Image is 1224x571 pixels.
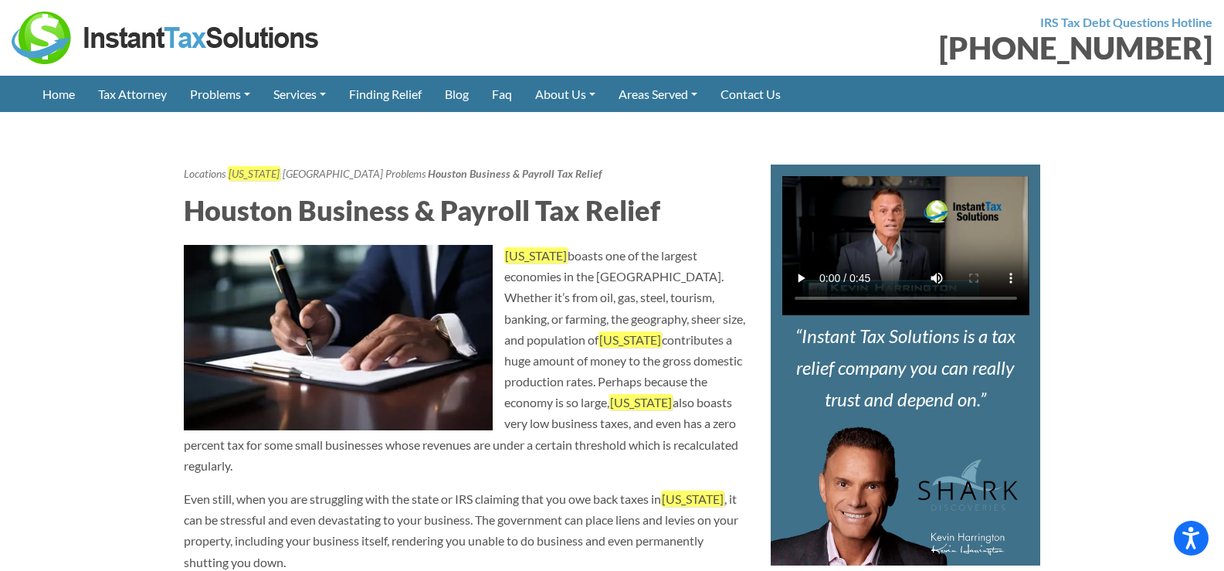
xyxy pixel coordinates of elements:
em: [US_STATE] [609,394,673,410]
a: Instant Tax Solutions Logo [12,29,320,43]
a: About Us [524,76,607,112]
a: Problems [178,76,262,112]
a: Tax Attorney [86,76,178,112]
i: Instant Tax Solutions is a tax relief company you can really trust and depend on. [795,325,1015,410]
a: [US_STATE] [228,166,280,181]
em: [US_STATE] [661,491,724,507]
a: Blog [433,76,480,112]
h2: Houston Business & Payroll Tax Relief [184,191,748,229]
img: Kevin Harrington [771,427,1018,566]
a: [GEOGRAPHIC_DATA] [283,167,383,180]
em: [US_STATE] [598,331,662,348]
img: A tax professional filling up important documents for a client. [184,245,493,430]
img: Instant Tax Solutions Logo [12,12,320,64]
div: [PHONE_NUMBER] [624,32,1213,63]
strong: Houston Business & Payroll Tax Relief [428,167,602,180]
a: Finding Relief [337,76,433,112]
a: Home [31,76,86,112]
a: Contact Us [709,76,792,112]
a: Areas Served [607,76,709,112]
a: Services [262,76,337,112]
a: Problems [385,167,426,180]
em: [US_STATE] [504,247,568,263]
a: Locations [184,167,225,180]
strong: IRS Tax Debt Questions Hotline [1040,15,1212,29]
a: Faq [480,76,524,112]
